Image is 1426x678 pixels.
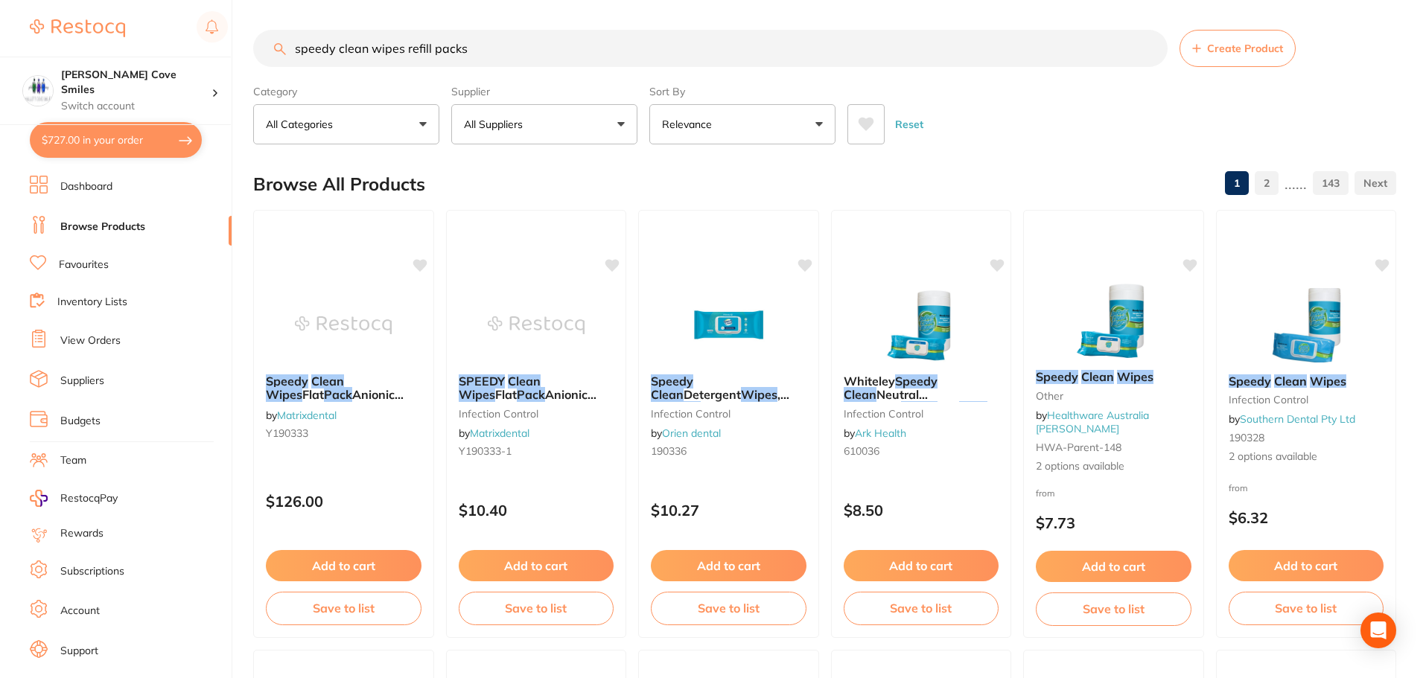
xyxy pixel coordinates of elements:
span: by [651,426,721,440]
span: Flat [495,387,517,402]
button: Add to cart [459,550,614,581]
span: 190336 [651,444,687,458]
em: Wipes [459,387,495,402]
a: 2 [1255,168,1279,198]
b: SPEEDY Clean Wipes Flat Pack Anionic Neutral Detergent - 80 Wipes, 230x330mm [459,374,614,402]
span: by [459,426,529,440]
span: of 80 [701,401,730,416]
img: Whiteley Speedy Clean Neutral Detergent Wipes Flat Pack [873,288,970,362]
p: Switch account [61,99,211,114]
img: Restocq Logo [30,19,125,37]
span: , Flat [651,387,789,415]
a: Restocq Logo [30,11,125,45]
button: Add to cart [1229,550,1384,581]
a: Inventory Lists [57,295,127,310]
button: $727.00 in your order [30,122,202,158]
a: Dashboard [60,179,112,194]
em: Wipes [266,387,302,402]
a: Budgets [60,414,101,429]
button: Add to cart [844,550,999,581]
span: RestocqPay [60,491,118,506]
button: Save to list [651,592,806,624]
label: Supplier [451,85,637,98]
em: Speedy [895,374,938,388]
img: Hallett Cove Smiles [23,76,53,106]
b: Speedy Clean Wipes [1036,370,1191,383]
small: other [1036,390,1191,402]
span: by [266,409,337,422]
span: from [1229,482,1248,493]
h4: Hallett Cove Smiles [61,68,211,97]
span: by [1229,412,1355,426]
a: Team [60,453,86,468]
p: $6.32 [1229,509,1384,526]
img: RestocqPay [30,490,48,507]
em: Pack [672,401,701,416]
label: Sort By [649,85,835,98]
a: Suppliers [60,374,104,388]
em: Speedy [1229,374,1271,388]
b: Whiteley Speedy Clean Neutral Detergent Wipes Flat Pack [844,374,999,402]
small: infection control [844,408,999,420]
span: Flat [302,387,324,402]
b: Speedy Clean Wipes [1229,374,1384,388]
span: 610036 [844,444,879,458]
span: Create Product [1207,42,1283,54]
a: RestocqPay [30,490,118,507]
span: Y190333-1 [459,444,512,458]
em: Speedy [266,374,308,388]
button: Save to list [266,592,421,624]
em: Clean [1081,369,1114,384]
img: Speedy Clean Wipes [1065,284,1162,358]
button: All Categories [253,104,439,144]
p: All Suppliers [464,117,529,132]
img: Speedy Clean Wipes [1258,288,1355,362]
button: Save to list [1036,592,1191,625]
span: HWA-parent-148 [1036,441,1121,454]
span: Neutral Detergent [844,387,928,415]
p: Relevance [662,117,718,132]
a: Healthware Australia [PERSON_NAME] [1036,409,1149,435]
em: Clean [844,387,876,402]
p: All Categories [266,117,339,132]
button: Save to list [1229,592,1384,624]
span: by [844,426,906,440]
span: by [1036,409,1149,435]
a: Favourites [59,258,109,272]
em: Clean [508,374,541,388]
a: Subscriptions [60,564,124,579]
small: infection control [651,408,806,420]
a: View Orders [60,333,121,348]
button: Create Product [1180,30,1296,67]
label: Category [253,85,439,98]
img: Speedy Clean Wipes Flat Pack Anionic Neutral Detergent (carton Of 12 Packs Of 80 Wipes) 230x330mm [295,288,392,362]
em: Pack [517,387,545,402]
h2: Browse All Products [253,174,425,195]
p: ...... [1285,175,1307,192]
button: Save to list [844,592,999,624]
a: Support [60,644,98,659]
span: Flat [938,401,959,416]
em: Clean [311,374,344,388]
em: Wipes [741,387,777,402]
em: SPEEDY [459,374,505,388]
p: $10.40 [459,502,614,519]
a: Orien dental [662,426,721,440]
em: Speedy [1036,369,1078,384]
p: $7.73 [1036,514,1191,531]
button: Add to cart [1036,551,1191,582]
img: SPEEDY Clean Wipes Flat Pack Anionic Neutral Detergent - 80 Wipes, 230x330mm [488,288,585,362]
a: 143 [1313,168,1349,198]
em: Wipes [1117,369,1153,384]
a: Browse Products [60,220,145,234]
a: Matrixdental [277,409,337,422]
button: Add to cart [266,550,421,581]
span: Y190333 [266,426,308,440]
p: $126.00 [266,493,421,510]
span: 2 options available [1036,459,1191,474]
button: Reset [891,104,928,144]
em: Wipes [1310,374,1346,388]
span: Detergent [684,387,741,402]
em: Clean [651,387,684,402]
span: from [1036,487,1055,499]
